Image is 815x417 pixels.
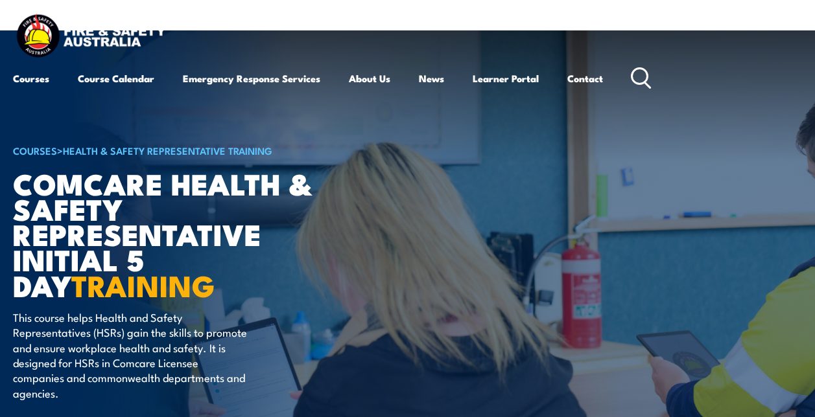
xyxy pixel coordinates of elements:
h1: Comcare Health & Safety Representative Initial 5 Day [13,170,333,297]
a: COURSES [13,143,57,157]
a: Learner Portal [473,63,539,94]
a: Contact [567,63,603,94]
a: Health & Safety Representative Training [63,143,272,157]
a: Emergency Response Services [183,63,320,94]
strong: TRAINING [71,262,215,307]
p: This course helps Health and Safety Representatives (HSRs) gain the skills to promote and ensure ... [13,310,250,400]
a: Courses [13,63,49,94]
a: About Us [349,63,390,94]
a: News [419,63,444,94]
a: Course Calendar [78,63,154,94]
h6: > [13,142,333,158]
